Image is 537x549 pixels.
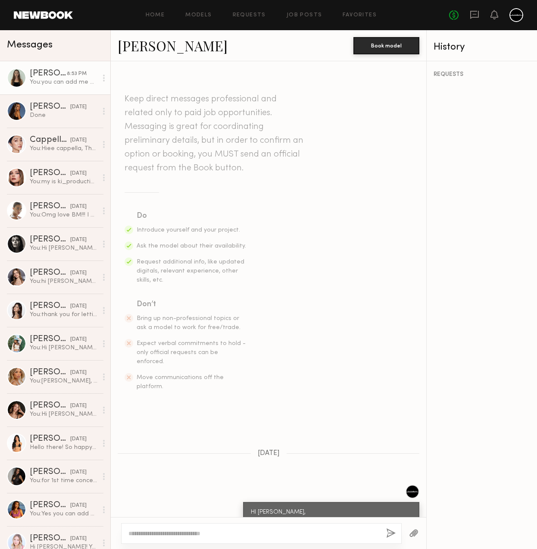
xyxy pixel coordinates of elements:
[70,269,87,277] div: [DATE]
[70,203,87,211] div: [DATE]
[137,227,240,233] span: Introduce yourself and your project.
[30,111,97,119] div: Done
[30,410,97,418] div: You: Hi [PERSON_NAME], I am currently working on some vintage film style concepts. I am planning ...
[30,477,97,485] div: You: for 1st time concept shoot, I usually try keep it around 2 to 3 hours.
[30,78,97,86] div: You: you can add me at Ki_production.
[30,211,97,219] div: You: Omg love BM!!! I heard there was some crazy sand storm this year.
[30,136,70,144] div: Cappella L.
[70,169,87,178] div: [DATE]
[137,316,240,330] span: Bring up non-professional topics or ask a model to work for free/trade.
[30,510,97,518] div: You: Yes you can add me on IG, Ki_production. I have some of my work on there, but not kept up to...
[258,450,280,457] span: [DATE]
[30,202,70,211] div: [PERSON_NAME]
[434,72,530,78] div: REQUESTS
[434,42,530,52] div: History
[233,13,266,18] a: Requests
[30,311,97,319] div: You: thank you for letting me know.
[353,37,419,54] button: Book model
[70,535,87,543] div: [DATE]
[30,169,70,178] div: [PERSON_NAME]
[30,468,70,477] div: [PERSON_NAME]
[70,236,87,244] div: [DATE]
[67,70,87,78] div: 8:53 PM
[30,534,70,543] div: [PERSON_NAME]
[137,259,244,283] span: Request additional info, like updated digitals, relevant experience, other skills, etc.
[30,69,67,78] div: [PERSON_NAME]
[30,368,70,377] div: [PERSON_NAME]
[146,13,165,18] a: Home
[70,468,87,477] div: [DATE]
[70,369,87,377] div: [DATE]
[137,298,247,311] div: Don’t
[30,443,97,452] div: Hello there! So happy to connect with you, just followed you on IG - would love to discuss your v...
[30,501,70,510] div: [PERSON_NAME]
[287,13,322,18] a: Job Posts
[30,344,97,352] div: You: Hi [PERSON_NAME], I am currently working on some vintage film style concepts. I am planning ...
[137,375,224,389] span: Move communications off the platform.
[30,269,70,277] div: [PERSON_NAME]
[30,402,70,410] div: [PERSON_NAME]
[70,136,87,144] div: [DATE]
[30,435,70,443] div: [PERSON_NAME]
[30,103,70,111] div: [PERSON_NAME]
[30,335,70,344] div: [PERSON_NAME]
[70,502,87,510] div: [DATE]
[30,244,97,252] div: You: Hi [PERSON_NAME], I am currently working on some vintage film style concepts. I am planning ...
[30,144,97,153] div: You: Hiee cappella, Thanks for getting back to me. I have been super busy lately with a few proje...
[7,40,53,50] span: Messages
[125,92,306,175] header: Keep direct messages professional and related only to paid job opportunities. Messaging is great ...
[70,336,87,344] div: [DATE]
[30,235,70,244] div: [PERSON_NAME]
[70,103,87,111] div: [DATE]
[137,243,246,249] span: Ask the model about their availability.
[343,13,377,18] a: Favorites
[30,302,70,311] div: [PERSON_NAME]
[118,36,228,55] a: [PERSON_NAME]
[70,435,87,443] div: [DATE]
[137,210,247,222] div: Do
[30,377,97,385] div: You: [PERSON_NAME], How have you been? I am planning another shoot. Are you available in Sep? Tha...
[30,277,97,285] div: You: hi [PERSON_NAME], I am currently working on some vintage film style concepts. I am planning ...
[185,13,212,18] a: Models
[353,41,419,49] a: Book model
[70,402,87,410] div: [DATE]
[137,341,246,364] span: Expect verbal commitments to hold - only official requests can be enforced.
[70,302,87,311] div: [DATE]
[30,178,97,186] div: You: my is ki_production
